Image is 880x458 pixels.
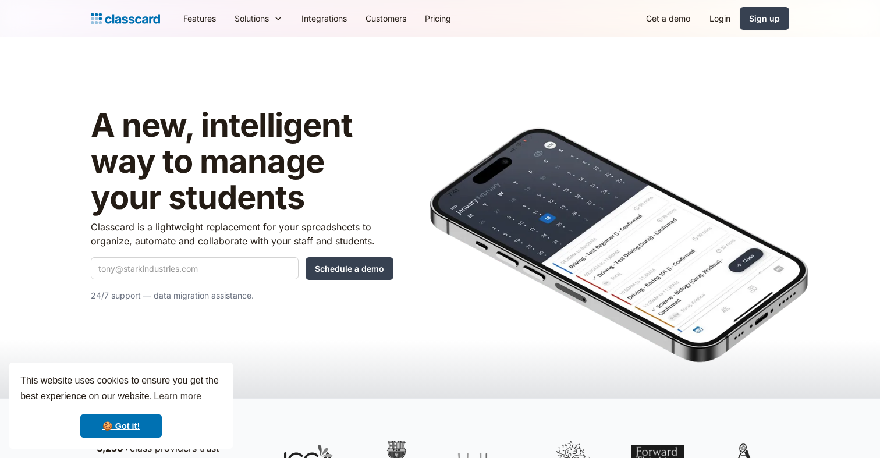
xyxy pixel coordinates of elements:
[356,5,416,31] a: Customers
[416,5,460,31] a: Pricing
[235,12,269,24] div: Solutions
[292,5,356,31] a: Integrations
[174,5,225,31] a: Features
[80,414,162,438] a: dismiss cookie message
[9,363,233,449] div: cookieconsent
[91,289,393,303] p: 24/7 support — data migration assistance.
[91,10,160,27] a: home
[91,220,393,248] p: Classcard is a lightweight replacement for your spreadsheets to organize, automate and collaborat...
[91,257,299,279] input: tony@starkindustries.com
[749,12,780,24] div: Sign up
[700,5,740,31] a: Login
[91,257,393,280] form: Quick Demo Form
[306,257,393,280] input: Schedule a demo
[225,5,292,31] div: Solutions
[152,388,203,405] a: learn more about cookies
[91,108,393,215] h1: A new, intelligent way to manage your students
[20,374,222,405] span: This website uses cookies to ensure you get the best experience on our website.
[637,5,700,31] a: Get a demo
[740,7,789,30] a: Sign up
